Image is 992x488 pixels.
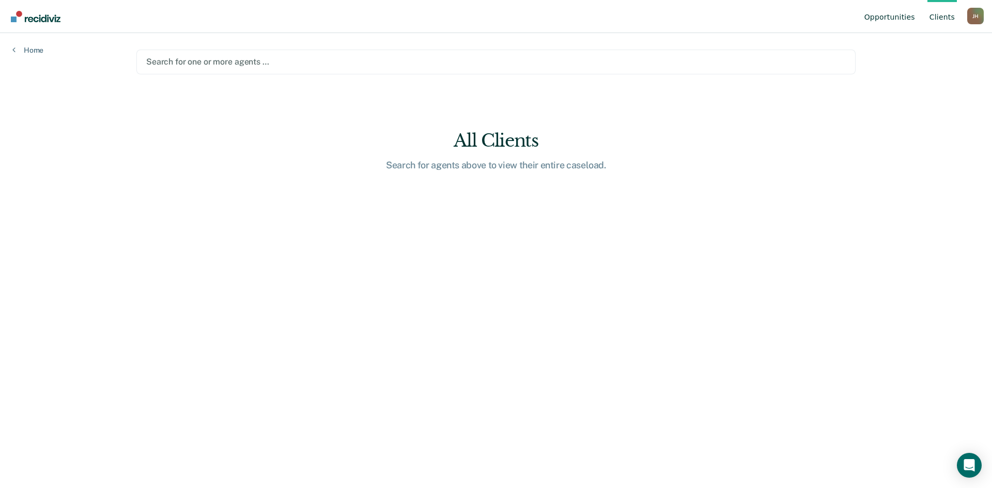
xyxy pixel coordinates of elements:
[331,160,661,171] div: Search for agents above to view their entire caseload.
[12,45,43,55] a: Home
[957,453,982,478] div: Open Intercom Messenger
[11,11,60,22] img: Recidiviz
[967,8,984,24] button: Profile dropdown button
[331,130,661,151] div: All Clients
[967,8,984,24] div: J H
